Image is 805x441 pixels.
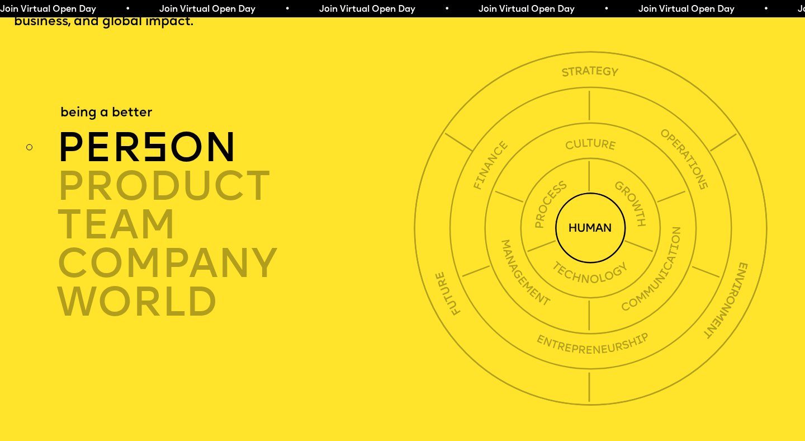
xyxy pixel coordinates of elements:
div: product [56,167,419,206]
span: s [141,130,169,172]
span: • [444,5,449,14]
div: being a better [60,105,152,123]
span: • [285,5,290,14]
div: per on [56,129,419,167]
div: TEAM [56,206,419,245]
span: • [125,5,130,14]
div: company [56,245,419,283]
span: • [764,5,769,14]
div: world [56,283,419,322]
span: • [604,5,609,14]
